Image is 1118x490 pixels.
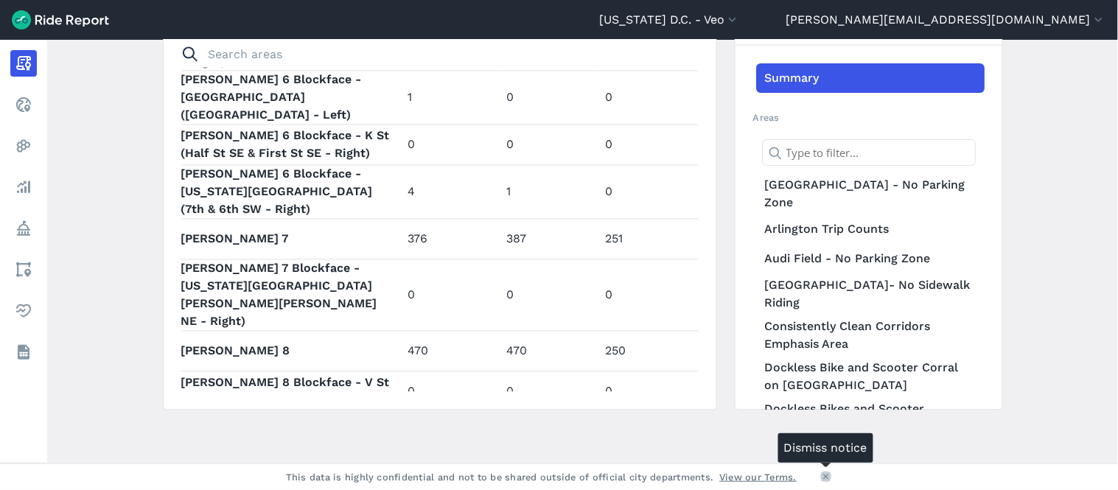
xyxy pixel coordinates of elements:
a: Arlington Trip Counts [756,214,985,244]
a: Report [10,50,37,77]
a: View our Terms. [720,470,797,484]
a: Policy [10,215,37,242]
a: Health [10,298,37,324]
button: [US_STATE] D.C. - Veo [599,11,740,29]
td: 470 [501,331,600,371]
a: Dockless Bikes and Scooter Georgetown Geofence Restrictions [756,397,985,438]
td: 0 [402,371,501,412]
a: Consistently Clean Corridors Emphasis Area [756,315,985,356]
a: [GEOGRAPHIC_DATA]- No Sidewalk Riding [756,273,985,315]
button: [PERSON_NAME][EMAIL_ADDRESS][DOMAIN_NAME] [786,11,1106,29]
a: Summary [756,63,985,93]
a: [GEOGRAPHIC_DATA] - No Parking Zone [756,173,985,214]
td: 0 [501,71,600,125]
a: Dockless Bike and Scooter Corral on [GEOGRAPHIC_DATA] [756,356,985,397]
td: 1 [402,71,501,125]
td: 0 [501,371,600,412]
td: 1 [501,165,600,219]
td: 0 [600,259,699,331]
th: [PERSON_NAME] 6 Blockface - K St (Half St SE & First St SE - Right) [181,125,402,165]
a: Audi Field - No Parking Zone [756,244,985,273]
td: 470 [402,331,501,371]
td: 4 [402,165,501,219]
td: 0 [501,259,600,331]
td: 0 [600,71,699,125]
th: [PERSON_NAME] 7 Blockface - [US_STATE][GEOGRAPHIC_DATA][PERSON_NAME][PERSON_NAME] NE - Right) [181,259,402,331]
th: [PERSON_NAME] 6 Blockface - [US_STATE][GEOGRAPHIC_DATA] (7th & 6th SW - Right) [181,165,402,219]
a: Heatmaps [10,133,37,159]
a: Realtime [10,91,37,118]
td: 376 [402,219,501,259]
th: [PERSON_NAME] 8 Blockface - V St SE (MLK JR SE & 13th St SE - Right) [181,371,402,412]
td: 0 [501,125,600,165]
th: [PERSON_NAME] 7 [181,219,402,259]
a: Datasets [10,339,37,365]
input: Search areas [172,41,690,68]
th: [PERSON_NAME] 6 Blockface - [GEOGRAPHIC_DATA] ([GEOGRAPHIC_DATA] - Left) [181,71,402,125]
a: Analyze [10,174,37,200]
td: 387 [501,219,600,259]
td: 0 [402,125,501,165]
td: 251 [600,219,699,259]
input: Type to filter... [762,139,976,166]
h2: Areas [753,111,985,125]
td: 0 [402,259,501,331]
a: Areas [10,256,37,283]
td: 0 [600,165,699,219]
th: [PERSON_NAME] 8 [181,331,402,371]
td: 0 [600,125,699,165]
img: Ride Report [12,10,109,29]
td: 0 [600,371,699,412]
td: 250 [600,331,699,371]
